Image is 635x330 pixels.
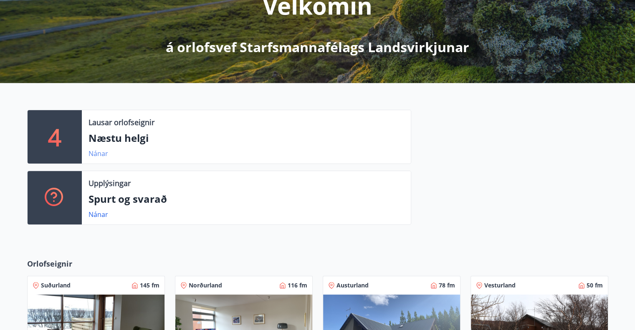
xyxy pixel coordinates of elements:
[336,281,369,290] span: Austurland
[166,38,469,56] p: á orlofsvef Starfsmannafélags Landsvirkjunar
[140,281,159,290] span: 145 fm
[89,117,154,128] p: Lausar orlofseignir
[89,149,108,158] a: Nánar
[587,281,603,290] span: 50 fm
[89,131,404,145] p: Næstu helgi
[189,281,222,290] span: Norðurland
[484,281,516,290] span: Vesturland
[439,281,455,290] span: 78 fm
[48,121,61,153] p: 4
[89,192,404,206] p: Spurt og svarað
[27,258,72,269] span: Orlofseignir
[288,281,307,290] span: 116 fm
[89,178,131,189] p: Upplýsingar
[89,210,108,219] a: Nánar
[41,281,71,290] span: Suðurland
